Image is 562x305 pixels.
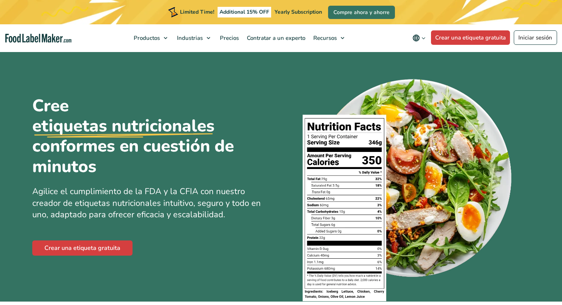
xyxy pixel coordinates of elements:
[32,116,215,136] u: etiquetas nutricionales
[303,74,514,302] img: Un plato de comida con una etiqueta de información nutricional encima.
[175,34,204,42] span: Industrias
[311,34,338,42] span: Recursos
[32,240,133,256] a: Crear una etiqueta gratuita
[32,96,237,177] h1: Cree conformes en cuestión de minutos
[309,24,348,52] a: Recursos
[218,34,240,42] span: Precios
[514,30,557,45] a: Iniciar sesión
[5,34,71,43] a: Food Label Maker homepage
[328,6,395,19] a: Compre ahora y ahorre
[218,7,271,17] span: Additional 15% OFF
[32,186,261,221] span: Agilice el cumplimiento de la FDA y la CFIA con nuestro creador de etiquetas nutricionales intuit...
[180,8,214,16] span: Limited Time!
[130,24,171,52] a: Productos
[243,24,308,52] a: Contratar a un experto
[131,34,161,42] span: Productos
[173,24,214,52] a: Industrias
[245,34,306,42] span: Contratar a un experto
[407,30,431,46] button: Change language
[431,30,510,45] a: Crear una etiqueta gratuita
[275,8,322,16] span: Yearly Subscription
[216,24,241,52] a: Precios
